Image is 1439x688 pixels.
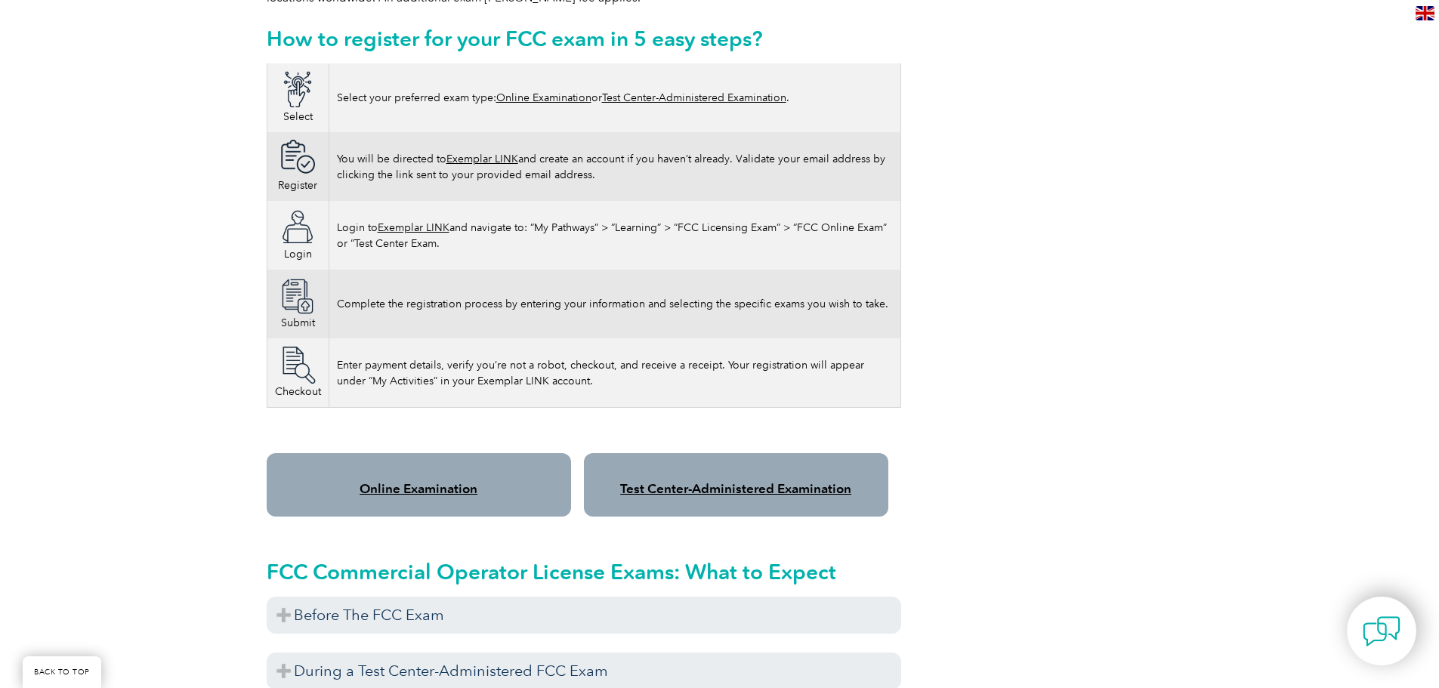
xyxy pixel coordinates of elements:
[267,63,329,132] td: Select
[1416,6,1434,20] img: en
[329,132,900,201] td: You will be directed to and create an account if you haven’t already. Validate your email address...
[267,201,329,270] td: Login
[378,221,449,234] a: Exemplar LINK
[267,597,901,634] h3: Before The FCC Exam
[446,153,518,165] a: Exemplar LINK
[602,91,786,104] a: Test Center-Administered Examination
[329,201,900,270] td: Login to and navigate to: “My Pathways” > “Learning” > “FCC Licensing Exam” > “FCC Online Exam” o...
[329,338,900,408] td: Enter payment details, verify you’re not a robot, checkout, and receive a receipt. Your registrat...
[496,91,591,104] a: Online Examination
[329,270,900,338] td: Complete the registration process by entering your information and selecting the specific exams y...
[267,270,329,338] td: Submit
[267,132,329,201] td: Register
[1363,612,1400,650] img: contact-chat.png
[267,560,901,584] h2: FCC Commercial Operator License Exams: What to Expect
[329,63,900,132] td: Select your preferred exam type: or .
[267,338,329,408] td: Checkout
[23,656,101,688] a: BACK TO TOP
[360,481,477,496] a: Online Examination
[267,26,901,51] h2: How to register for your FCC exam in 5 easy steps?
[620,481,851,496] a: Test Center-Administered Examination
